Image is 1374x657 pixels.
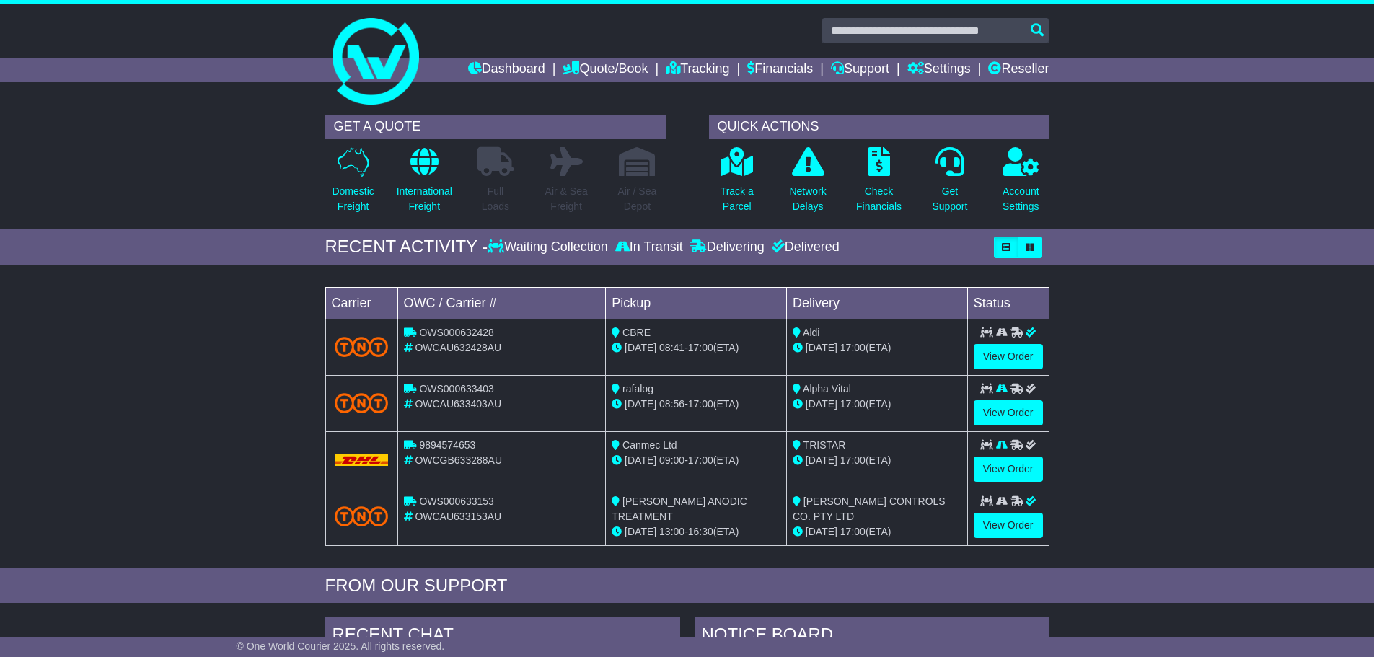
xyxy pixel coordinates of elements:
[840,526,866,537] span: 17:00
[666,58,729,82] a: Tracking
[806,398,837,410] span: [DATE]
[768,239,840,255] div: Delivered
[974,400,1043,425] a: View Order
[563,58,648,82] a: Quote/Book
[974,457,1043,482] a: View Order
[625,342,656,353] span: [DATE]
[335,337,389,356] img: TNT_Domestic.png
[1003,184,1039,214] p: Account Settings
[325,115,666,139] div: GET A QUOTE
[397,287,606,319] td: OWC / Carrier #
[612,495,747,522] span: [PERSON_NAME] ANODIC TREATMENT
[625,454,656,466] span: [DATE]
[974,513,1043,538] a: View Order
[688,342,713,353] span: 17:00
[803,439,846,451] span: TRISTAR
[419,383,494,394] span: OWS000633403
[932,184,967,214] p: Get Support
[468,58,545,82] a: Dashboard
[747,58,813,82] a: Financials
[856,184,902,214] p: Check Financials
[789,184,826,214] p: Network Delays
[840,398,866,410] span: 17:00
[967,287,1049,319] td: Status
[622,439,677,451] span: Canmec Ltd
[793,397,961,412] div: (ETA)
[325,287,397,319] td: Carrier
[415,342,501,353] span: OWCAU632428AU
[335,454,389,466] img: DHL.png
[931,146,968,222] a: GetSupport
[840,342,866,353] span: 17:00
[325,237,488,257] div: RECENT ACTIVITY -
[840,454,866,466] span: 17:00
[545,184,588,214] p: Air & Sea Freight
[622,383,653,394] span: rafalog
[612,340,780,356] div: - (ETA)
[793,495,946,522] span: [PERSON_NAME] CONTROLS CO. PTY LTD
[325,617,680,656] div: RECENT CHAT
[396,146,453,222] a: InternationalFreight
[612,453,780,468] div: - (ETA)
[974,344,1043,369] a: View Order
[793,453,961,468] div: (ETA)
[988,58,1049,82] a: Reseller
[907,58,971,82] a: Settings
[688,398,713,410] span: 17:00
[415,398,501,410] span: OWCAU633403AU
[331,146,374,222] a: DomesticFreight
[606,287,787,319] td: Pickup
[806,454,837,466] span: [DATE]
[688,526,713,537] span: 16:30
[688,454,713,466] span: 17:00
[788,146,827,222] a: NetworkDelays
[659,526,684,537] span: 13:00
[335,393,389,413] img: TNT_Domestic.png
[622,327,651,338] span: CBRE
[419,439,475,451] span: 9894574653
[806,526,837,537] span: [DATE]
[1002,146,1040,222] a: AccountSettings
[659,454,684,466] span: 09:00
[415,511,501,522] span: OWCAU633153AU
[237,640,445,652] span: © One World Courier 2025. All rights reserved.
[803,327,819,338] span: Aldi
[659,398,684,410] span: 08:56
[625,526,656,537] span: [DATE]
[786,287,967,319] td: Delivery
[721,184,754,214] p: Track a Parcel
[419,327,494,338] span: OWS000632428
[612,239,687,255] div: In Transit
[855,146,902,222] a: CheckFinancials
[612,397,780,412] div: - (ETA)
[332,184,374,214] p: Domestic Freight
[419,495,494,507] span: OWS000633153
[335,506,389,526] img: TNT_Domestic.png
[793,524,961,539] div: (ETA)
[793,340,961,356] div: (ETA)
[709,115,1049,139] div: QUICK ACTIONS
[488,239,611,255] div: Waiting Collection
[325,576,1049,596] div: FROM OUR SUPPORT
[612,524,780,539] div: - (ETA)
[415,454,502,466] span: OWCGB633288AU
[803,383,851,394] span: Alpha Vital
[695,617,1049,656] div: NOTICE BOARD
[806,342,837,353] span: [DATE]
[625,398,656,410] span: [DATE]
[618,184,657,214] p: Air / Sea Depot
[659,342,684,353] span: 08:41
[720,146,754,222] a: Track aParcel
[687,239,768,255] div: Delivering
[831,58,889,82] a: Support
[477,184,514,214] p: Full Loads
[397,184,452,214] p: International Freight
